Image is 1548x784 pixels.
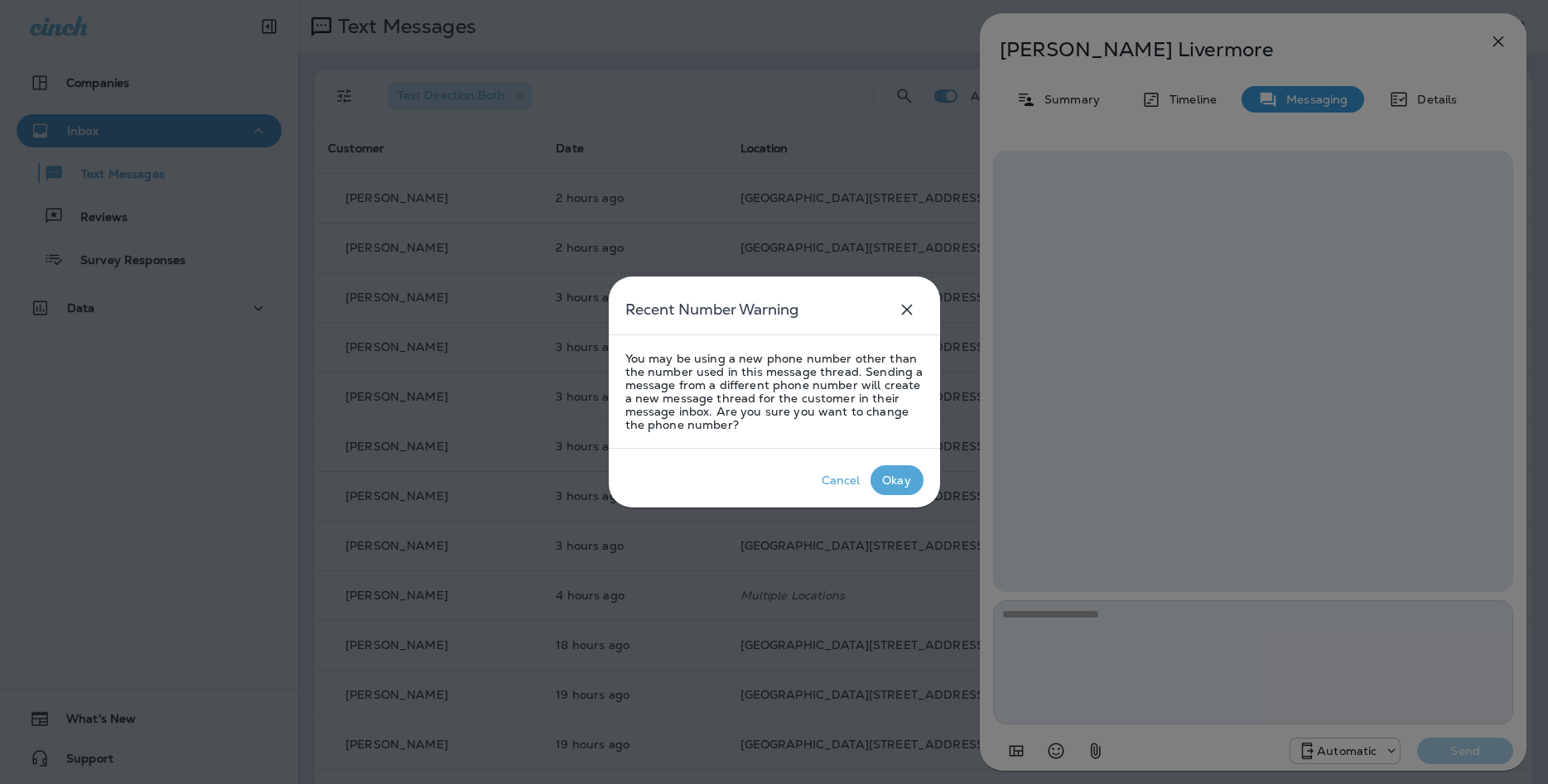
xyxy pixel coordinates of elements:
h5: Recent Number Warning [625,296,798,323]
button: Okay [870,465,923,495]
button: close [890,293,923,326]
div: Cancel [822,474,861,487]
div: Okay [882,474,911,487]
p: You may be using a new phone number other than the number used in this message thread. Sending a ... [625,352,923,431]
button: Cancel [812,465,870,495]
